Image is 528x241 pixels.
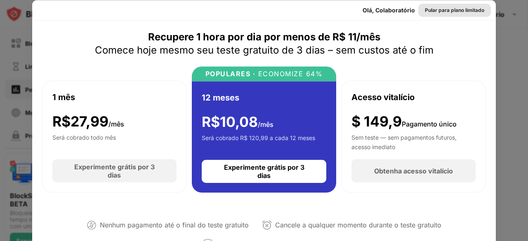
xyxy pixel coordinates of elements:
font: Experimente grátis por 3 dias [74,163,155,179]
img: não pagando [87,220,97,230]
font: 1 mês [52,92,75,102]
font: Recupere 1 hora por dia por menos de R$ 11/mês [148,30,380,42]
font: Nenhum pagamento até o final do teste gratuito [100,221,249,229]
font: 27,99 [71,112,108,129]
font: Experimente grátis por 3 dias [224,163,304,180]
img: cancelar a qualquer momento [262,220,272,230]
font: R$ [52,112,71,129]
font: R$ [202,113,220,130]
font: Sem teste — sem pagamentos futuros, acesso imediato [351,134,457,150]
font: $ 149,9 [351,112,402,129]
font: 12 meses [202,92,239,102]
font: Acesso vitalício [351,92,415,102]
font: ECONOMIZE 64% [258,69,323,77]
font: Obtenha acesso vitalício [374,167,453,175]
font: 10,08 [220,113,258,130]
font: Olá, Colaboratório [363,6,415,13]
font: Cancele a qualquer momento durante o teste gratuito [275,221,441,229]
font: Comece hoje mesmo seu teste gratuito de 3 dias – sem custos até o fim [95,44,434,56]
font: POPULARES · [205,69,256,77]
font: Será cobrado R$ 120,99 a cada 12 meses [202,134,315,141]
font: Pular para plano limitado [425,7,484,13]
font: Pagamento único [402,119,457,128]
font: Será cobrado todo mês [52,134,116,141]
font: /mês [108,119,124,128]
font: /mês [258,120,273,128]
